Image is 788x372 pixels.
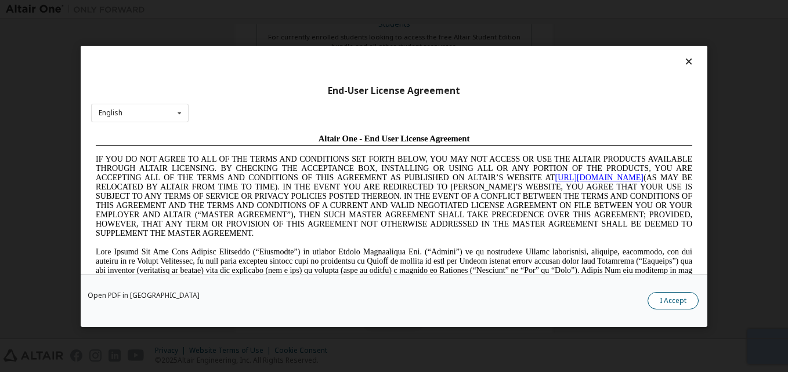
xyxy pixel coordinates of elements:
[227,5,379,14] span: Altair One - End User License Agreement
[464,44,552,53] a: [URL][DOMAIN_NAME]
[91,85,697,96] div: End-User License Agreement
[648,291,699,309] button: I Accept
[88,291,200,298] a: Open PDF in [GEOGRAPHIC_DATA]
[5,118,601,201] span: Lore Ipsumd Sit Ame Cons Adipisc Elitseddo (“Eiusmodte”) in utlabor Etdolo Magnaaliqua Eni. (“Adm...
[5,25,601,108] span: IF YOU DO NOT AGREE TO ALL OF THE TERMS AND CONDITIONS SET FORTH BELOW, YOU MAY NOT ACCESS OR USE...
[99,110,122,116] div: English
